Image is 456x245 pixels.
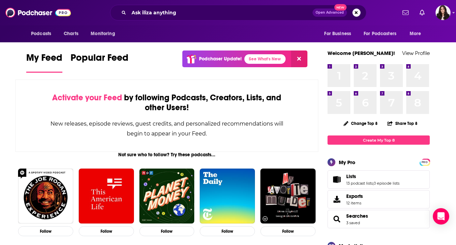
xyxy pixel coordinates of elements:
[374,181,399,186] a: 0 episode lists
[346,173,399,179] a: Lists
[400,7,411,18] a: Show notifications dropdown
[328,210,430,228] span: Searches
[433,208,449,225] div: Open Intercom Messenger
[330,194,344,204] span: Exports
[339,119,382,128] button: Change Top 8
[26,52,62,68] span: My Feed
[410,29,421,39] span: More
[324,29,351,39] span: For Business
[86,27,124,40] button: open menu
[79,226,134,236] button: Follow
[244,54,286,64] a: See What's New
[5,6,71,19] img: Podchaser - Follow, Share and Rate Podcasts
[334,4,347,11] span: New
[129,7,313,18] input: Search podcasts, credits, & more...
[346,213,368,219] a: Searches
[91,29,115,39] span: Monitoring
[421,160,429,165] span: PRO
[200,226,255,236] button: Follow
[373,181,374,186] span: ,
[139,226,195,236] button: Follow
[387,117,418,130] button: Share Top 8
[436,5,451,20] img: User Profile
[260,226,316,236] button: Follow
[50,119,284,139] div: New releases, episode reviews, guest credits, and personalized recommendations will begin to appe...
[52,92,122,103] span: Activate your Feed
[199,56,242,62] p: Podchaser Update!
[417,7,427,18] a: Show notifications dropdown
[319,27,360,40] button: open menu
[110,5,366,20] div: Search podcasts, credits, & more...
[71,52,128,73] a: Popular Feed
[364,29,396,39] span: For Podcasters
[31,29,51,39] span: Podcasts
[405,27,430,40] button: open menu
[330,175,344,184] a: Lists
[200,169,255,224] img: The Daily
[15,152,318,158] div: Not sure who to follow? Try these podcasts...
[59,27,82,40] a: Charts
[346,173,356,179] span: Lists
[346,193,363,199] span: Exports
[346,220,360,225] a: 3 saved
[18,226,73,236] button: Follow
[260,169,316,224] img: My Favorite Murder with Karen Kilgariff and Georgia Hardstark
[79,169,134,224] img: This American Life
[328,50,395,56] a: Welcome [PERSON_NAME]!
[346,181,373,186] a: 13 podcast lists
[436,5,451,20] span: Logged in as RebeccaShapiro
[339,159,355,165] div: My Pro
[64,29,78,39] span: Charts
[313,9,347,17] button: Open AdvancedNew
[328,190,430,208] a: Exports
[402,50,430,56] a: View Profile
[18,169,73,224] img: The Joe Rogan Experience
[26,52,62,73] a: My Feed
[328,135,430,145] a: Create My Top 8
[421,159,429,164] a: PRO
[328,170,430,189] span: Lists
[26,27,60,40] button: open menu
[316,11,344,14] span: Open Advanced
[71,52,128,68] span: Popular Feed
[139,169,195,224] img: Planet Money
[346,201,363,205] span: 12 items
[436,5,451,20] button: Show profile menu
[359,27,406,40] button: open menu
[330,214,344,224] a: Searches
[50,93,284,113] div: by following Podcasts, Creators, Lists, and other Users!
